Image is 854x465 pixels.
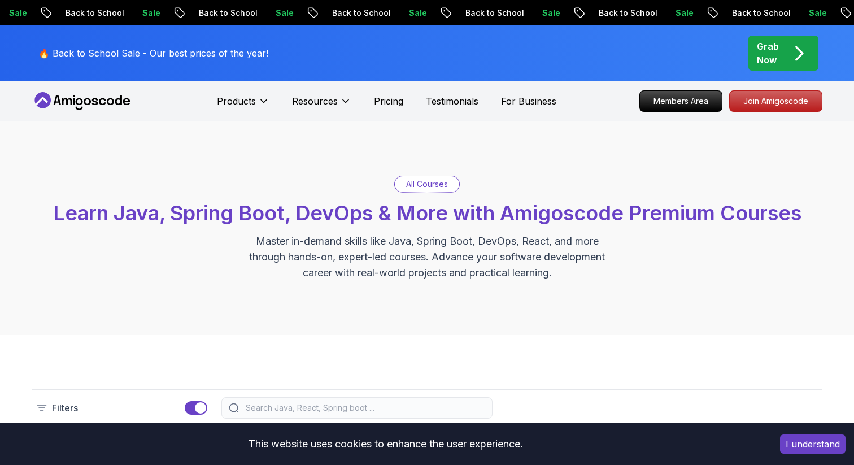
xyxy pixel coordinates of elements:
p: Sale [533,7,569,19]
p: Sale [799,7,835,19]
p: Sale [399,7,435,19]
p: Back to School [589,7,666,19]
a: Pricing [374,94,403,108]
button: Products [217,94,269,117]
input: Search Java, React, Spring boot ... [243,402,485,414]
span: Learn Java, Spring Boot, DevOps & More with Amigoscode Premium Courses [53,201,801,225]
p: Back to School [323,7,399,19]
p: Resources [292,94,338,108]
div: This website uses cookies to enhance the user experience. [8,432,763,457]
p: Sale [266,7,302,19]
p: Back to School [189,7,266,19]
p: Products [217,94,256,108]
a: Join Amigoscode [729,90,822,112]
p: Back to School [56,7,133,19]
p: Back to School [722,7,799,19]
p: 🔥 Back to School Sale - Our best prices of the year! [38,46,268,60]
button: Accept cookies [780,434,846,454]
p: Filters [52,401,78,415]
a: Testimonials [426,94,478,108]
p: Members Area [640,91,722,111]
p: All Courses [406,179,448,190]
a: For Business [501,94,556,108]
button: Resources [292,94,351,117]
p: Grab Now [757,40,779,67]
p: Sale [133,7,169,19]
p: Join Amigoscode [730,91,822,111]
a: Members Area [639,90,722,112]
p: Sale [666,7,702,19]
p: Back to School [456,7,533,19]
p: Master in-demand skills like Java, Spring Boot, DevOps, React, and more through hands-on, expert-... [237,233,617,281]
